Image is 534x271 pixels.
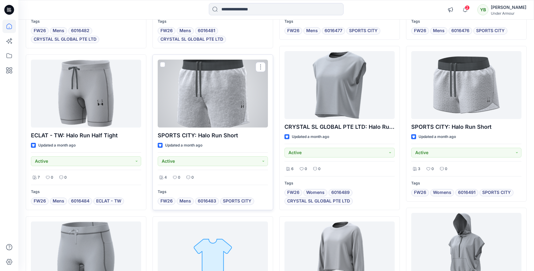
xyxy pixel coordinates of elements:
[38,174,40,181] p: 7
[71,27,89,35] span: 6016482
[476,27,505,35] span: SPORTS CITY
[331,189,350,196] span: 6016489
[31,18,141,25] p: Tags
[411,51,521,119] a: SPORTS CITY: Halo Run Short
[179,198,191,205] span: Mens
[482,189,511,196] span: SPORTS CITY
[34,36,96,43] span: CRYSTAL SL GLOBAL PTE LTD
[458,189,476,196] span: 6016491
[160,27,173,35] span: FW26
[284,51,395,119] a: CRYSTAL SL GLOBAL PTE LTD: Halo Run Aeris SL
[414,189,426,196] span: FW26
[284,18,395,25] p: Tags
[158,60,268,128] a: SPORTS CITY: Halo Run Short
[160,198,173,205] span: FW26
[198,27,215,35] span: 6016481
[64,174,67,181] p: 0
[491,4,526,11] div: [PERSON_NAME]
[53,198,64,205] span: Mens
[414,27,426,35] span: FW26
[31,131,141,140] p: ECLAT - TW: Halo Run Half Tight
[178,174,180,181] p: 0
[34,198,46,205] span: FW26
[31,60,141,128] a: ECLAT - TW: Halo Run Half Tight
[411,180,521,187] p: Tags
[411,18,521,25] p: Tags
[287,189,299,196] span: FW26
[160,36,223,43] span: CRYSTAL SL GLOBAL PTE LTD
[284,123,395,131] p: CRYSTAL SL GLOBAL PTE LTD: Halo Run Aeris SL
[284,180,395,187] p: Tags
[451,27,469,35] span: 6016476
[38,142,76,149] p: Updated a month ago
[491,11,526,16] div: Under Armour
[306,189,325,196] span: Womens
[158,18,268,25] p: Tags
[164,174,167,181] p: 4
[51,174,53,181] p: 0
[287,198,350,205] span: CRYSTAL SL GLOBAL PTE LTD
[325,27,342,35] span: 6016477
[431,166,434,172] p: 0
[349,27,378,35] span: SPORTS CITY
[53,27,64,35] span: Mens
[71,198,89,205] span: 6016484
[179,27,191,35] span: Mens
[158,131,268,140] p: SPORTS CITY: Halo Run Short
[287,27,299,35] span: FW26
[305,166,307,172] p: 0
[433,27,445,35] span: Mens
[198,198,216,205] span: 6016483
[223,198,251,205] span: SPORTS CITY
[31,189,141,195] p: Tags
[165,142,202,149] p: Updated a month ago
[34,27,46,35] span: FW26
[318,166,321,172] p: 0
[191,174,194,181] p: 0
[291,166,294,172] p: 6
[465,5,470,10] span: 2
[477,4,488,15] div: YB
[445,166,447,172] p: 0
[433,189,451,196] span: Womens
[292,134,329,140] p: Updated a month ago
[418,166,420,172] p: 3
[96,198,121,205] span: ECLAT - TW
[158,189,268,195] p: Tags
[419,134,456,140] p: Updated a month ago
[411,123,521,131] p: SPORTS CITY: Halo Run Short
[306,27,318,35] span: Mens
